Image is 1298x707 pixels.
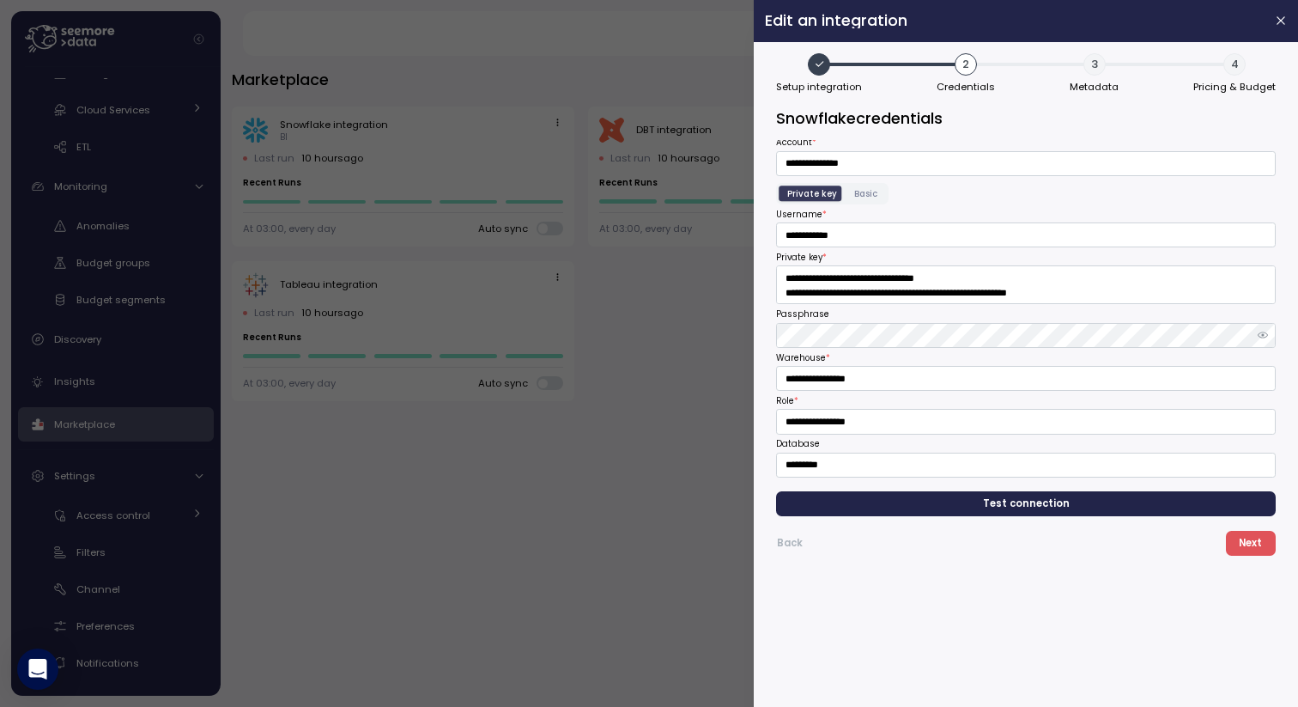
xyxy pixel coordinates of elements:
[776,82,862,92] span: Setup integration
[765,13,1259,28] h2: Edit an integration
[983,492,1070,515] span: Test connection
[937,82,995,92] span: Credentials
[854,187,877,200] span: Basic
[937,53,995,96] button: 2Credentials
[1193,53,1276,96] button: 4Pricing & Budget
[1226,531,1276,556] button: Next
[1070,82,1119,92] span: Metadata
[776,531,804,556] button: Back
[1070,53,1119,96] button: 3Metadata
[1083,53,1106,76] span: 3
[1239,532,1262,555] span: Next
[776,491,1276,516] button: Test connection
[1193,82,1276,92] span: Pricing & Budget
[17,649,58,690] div: Open Intercom Messenger
[955,53,977,76] span: 2
[776,107,1276,129] h3: Snowflake credentials
[1223,53,1246,76] span: 4
[787,187,837,200] span: Private key
[777,532,803,555] span: Back
[776,53,862,96] button: Setup integration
